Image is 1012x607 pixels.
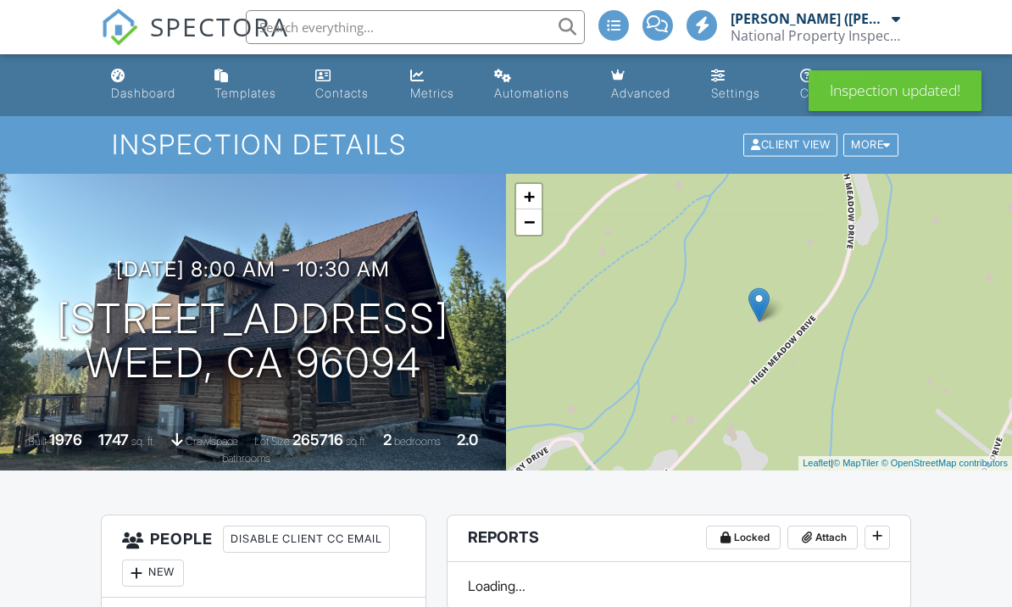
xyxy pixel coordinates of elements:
[101,23,289,58] a: SPECTORA
[116,258,390,281] h3: [DATE] 8:00 am - 10:30 am
[604,61,691,109] a: Advanced
[346,435,367,448] span: sq.ft.
[711,86,760,100] div: Settings
[98,431,129,448] div: 1747
[208,61,295,109] a: Templates
[223,526,390,553] div: Disable Client CC Email
[731,27,900,44] div: National Property Inspections
[111,86,175,100] div: Dashboard
[742,137,842,150] a: Client View
[246,10,585,44] input: Search everything...
[494,86,570,100] div: Automations
[731,10,887,27] div: [PERSON_NAME] ([PERSON_NAME]
[122,560,184,587] div: New
[833,458,879,468] a: © MapTiler
[102,515,425,598] h3: People
[57,297,449,387] h1: [STREET_ADDRESS] Weed, CA 96094
[254,435,290,448] span: Lot Size
[104,61,194,109] a: Dashboard
[516,209,542,235] a: Zoom out
[487,61,591,109] a: Automations (Advanced)
[704,61,780,109] a: Settings
[843,134,898,157] div: More
[457,431,478,448] div: 2.0
[214,86,276,100] div: Templates
[516,184,542,209] a: Zoom in
[309,61,390,109] a: Contacts
[803,458,831,468] a: Leaflet
[881,458,1008,468] a: © OpenStreetMap contributors
[793,61,908,109] a: Support Center
[49,431,82,448] div: 1976
[131,435,155,448] span: sq. ft.
[403,61,474,109] a: Metrics
[809,70,981,111] div: Inspection updated!
[292,431,343,448] div: 265716
[112,130,900,159] h1: Inspection Details
[611,86,670,100] div: Advanced
[410,86,454,100] div: Metrics
[394,435,441,448] span: bedrooms
[150,8,289,44] span: SPECTORA
[383,431,392,448] div: 2
[101,8,138,46] img: The Best Home Inspection Software - Spectora
[743,134,837,157] div: Client View
[28,435,47,448] span: Built
[798,456,1012,471] div: |
[315,86,369,100] div: Contacts
[186,435,238,448] span: crawlspace
[222,452,270,465] span: bathrooms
